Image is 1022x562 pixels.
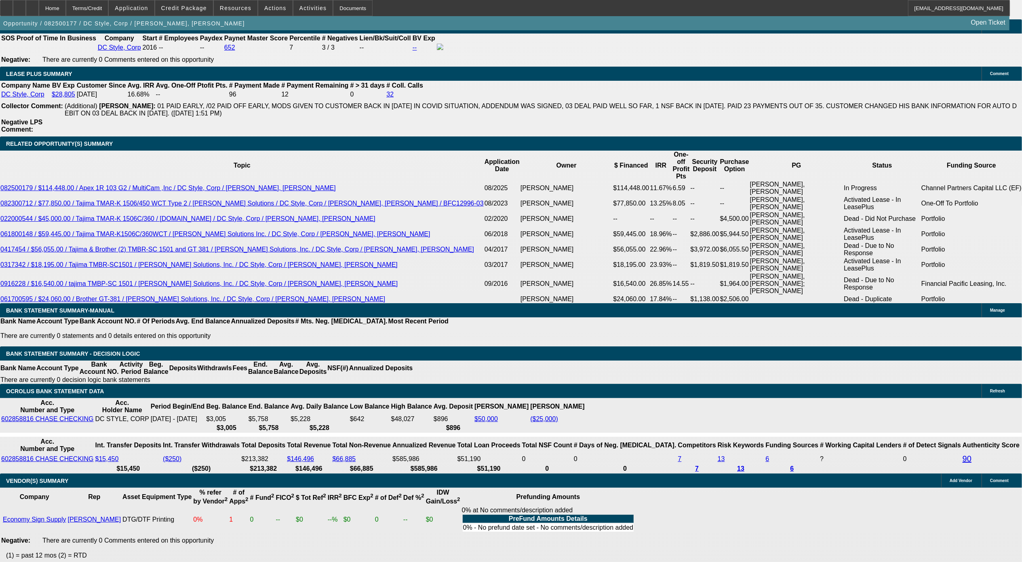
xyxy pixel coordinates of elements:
td: $51,190 [457,454,521,464]
td: -- [672,257,690,273]
td: [PERSON_NAME] [520,196,613,211]
td: $18,195.00 [613,257,649,273]
td: 0 [573,454,677,464]
th: Withdrawls [197,361,232,376]
th: End. Balance [248,361,273,376]
a: $66,885 [333,455,356,462]
th: Avg. Deposit [433,399,473,414]
td: [PERSON_NAME], [PERSON_NAME] [750,226,844,242]
img: facebook-icon.png [437,44,443,50]
td: [PERSON_NAME], [PERSON_NAME] [750,196,844,211]
b: Def % [403,494,424,501]
th: Deposits [169,361,197,376]
td: 2016 [142,43,158,52]
td: 26.85% [649,273,672,295]
span: Refresh to pull Number of Working Capital Lenders [820,455,824,462]
td: $0 [343,506,374,533]
th: 0 [573,465,677,473]
td: $3,005 [206,415,247,423]
td: $0 [295,506,327,533]
th: Sum of the Total NSF Count and Total Overdraft Fee Count from Ocrolus [522,438,573,453]
td: -- [200,43,223,52]
th: Annualized Deposits [349,361,413,376]
span: Application [115,5,148,11]
td: [PERSON_NAME] [520,295,613,303]
td: $114,448.00 [613,180,649,196]
b: # of Apps [229,489,248,505]
b: Lien/Bk/Suit/Coll [360,35,411,42]
td: 03/2017 [484,257,520,273]
th: Beg. Balance [206,399,247,414]
a: 6 [766,455,769,462]
td: -- [672,295,690,303]
th: Proof of Time In Business [16,34,97,42]
td: $48,027 [391,415,432,423]
td: Dead - Did Not Purchase [843,211,921,226]
th: $ Financed [613,151,649,180]
span: Bank Statement Summary - Decision Logic [6,350,140,357]
th: $51,190 [457,465,521,473]
span: BANK STATEMENT SUMMARY-MANUAL [6,307,114,314]
div: 3 / 3 [322,44,358,51]
td: 08/2023 [484,196,520,211]
sup: 2 [370,493,373,499]
a: 7 [695,465,699,472]
td: $59,445.00 [613,226,649,242]
td: -- [403,506,425,533]
td: Portfolio [921,226,1022,242]
a: 0916228 / $16,540.00 / tajima TMBP-SC 1501 / [PERSON_NAME] Solutions, Inc. / DC Style, Corp / [PE... [0,280,398,287]
button: Activities [293,0,333,16]
a: 602858816 CHASE CHECKING [1,415,94,422]
sup: 2 [421,493,424,499]
td: 09/2016 [484,273,520,295]
th: [PERSON_NAME] [530,399,585,414]
td: Dead - Due to No Response [843,242,921,257]
td: 0 [250,506,275,533]
td: Portfolio [921,295,1022,303]
th: Bank Account NO. [79,361,119,376]
span: Manage [990,308,1005,312]
a: ($25,000) [530,415,558,422]
th: Status [843,151,921,180]
td: In Progress [843,180,921,196]
a: $15,450 [95,455,119,462]
a: ($250) [163,455,181,462]
b: Company [105,35,134,42]
td: Activated Lease - In LeasePlus [843,226,921,242]
td: 06/2018 [484,226,520,242]
b: Customer Since [77,82,126,89]
th: # Mts. Neg. [MEDICAL_DATA]. [295,317,388,325]
th: Avg. Daily Balance [290,399,349,414]
th: Acc. Holder Name [95,399,150,414]
th: PG [750,151,844,180]
span: Credit Package [161,5,207,11]
td: 0 [903,454,961,464]
span: VENDOR(S) SUMMARY [6,478,68,484]
sup: 2 [291,493,294,499]
td: Dead - Due to No Response [843,273,921,295]
a: 6 [790,465,794,472]
td: -- [613,211,649,226]
th: 0 [522,465,573,473]
td: Financial Pacific Leasing, Inc. [921,273,1022,295]
td: $4,500.00 [720,211,750,226]
b: Percentile [289,35,320,42]
th: $66,885 [332,465,392,473]
td: -- [672,242,690,257]
td: -- [156,90,228,99]
sup: 2 [457,496,460,502]
b: FICO [276,494,294,501]
th: End. Balance [248,399,289,414]
span: Add Vendor [950,478,972,483]
p: (1) = past 12 mos (2) = RTD [6,552,1022,559]
td: $3,972.00 [690,242,719,257]
b: # > 31 days [350,82,385,89]
b: Negative: [1,537,30,544]
a: 0417454 / $56,055.00 / Tajima & Brother (2) TMBR-SC 1501 and GT 381 / [PERSON_NAME] Solutions, In... [0,246,474,253]
b: $ Tot Ref [296,494,326,501]
td: $5,944.50 [720,226,750,242]
th: Low Balance [350,399,390,414]
td: One-Off To Portfolio [921,196,1022,211]
td: -- [672,211,690,226]
a: 13 [718,455,725,462]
